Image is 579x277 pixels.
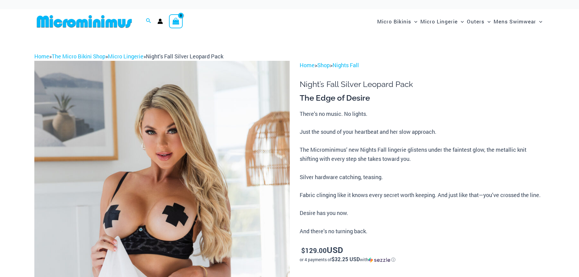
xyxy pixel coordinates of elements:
span: Micro Bikinis [377,14,411,29]
a: Account icon link [157,19,163,24]
span: $32.25 USD [332,256,360,263]
a: Mens SwimwearMenu ToggleMenu Toggle [492,12,544,31]
div: or 4 payments of with [300,257,545,263]
a: Home [34,53,49,60]
p: > > [300,61,545,70]
a: Search icon link [146,17,151,25]
p: USD [300,245,545,255]
span: Outers [467,14,484,29]
span: $ [301,246,305,255]
nav: Site Navigation [375,11,545,32]
span: Mens Swimwear [494,14,536,29]
p: There’s no music. No lights. Just the sound of your heartbeat and her slow approach. The Micromin... [300,109,545,236]
a: View Shopping Cart, empty [169,14,183,28]
img: MM SHOP LOGO FLAT [34,15,134,28]
span: Menu Toggle [484,14,491,29]
span: Menu Toggle [411,14,417,29]
h3: The Edge of Desire [300,93,545,103]
h1: Night’s Fall Silver Leopard Pack [300,80,545,89]
a: Nights Fall [333,61,359,69]
div: or 4 payments of$32.25 USDwithSezzle Click to learn more about Sezzle [300,257,545,263]
a: The Micro Bikini Shop [52,53,105,60]
a: Micro Lingerie [108,53,143,60]
a: Home [300,61,315,69]
span: Menu Toggle [458,14,464,29]
bdi: 129.00 [301,246,327,255]
span: » » » [34,53,223,60]
a: OutersMenu ToggleMenu Toggle [465,12,492,31]
a: Micro LingerieMenu ToggleMenu Toggle [419,12,465,31]
span: Micro Lingerie [420,14,458,29]
a: Micro BikinisMenu ToggleMenu Toggle [376,12,419,31]
a: Shop [317,61,330,69]
img: Sezzle [368,257,390,263]
span: Night’s Fall Silver Leopard Pack [146,53,223,60]
span: Menu Toggle [536,14,542,29]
